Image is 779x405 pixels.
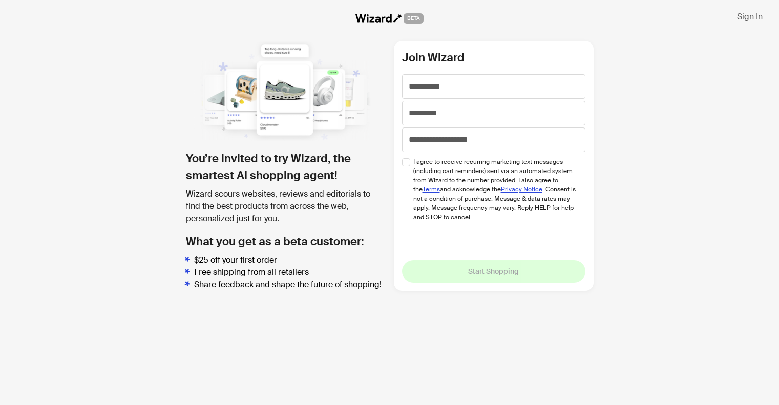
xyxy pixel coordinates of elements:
[194,279,386,291] li: Share feedback and shape the future of shopping!
[186,188,386,225] div: Wizard scours websites, reviews and editorials to find the best products from across the web, per...
[423,185,440,194] a: Terms
[402,49,585,66] h2: Join Wizard
[402,260,585,283] button: Start Shopping
[194,266,386,279] li: Free shipping from all retailers
[737,11,763,22] span: Sign In
[186,233,386,250] h2: What you get as a beta customer:
[186,150,386,184] h1: You’re invited to try Wizard, the smartest AI shopping agent!
[413,157,578,222] span: I agree to receive recurring marketing text messages (including cart reminders) sent via an autom...
[404,13,424,24] span: BETA
[729,8,771,25] button: Sign In
[501,185,542,194] a: Privacy Notice
[194,254,386,266] li: $25 off your first order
